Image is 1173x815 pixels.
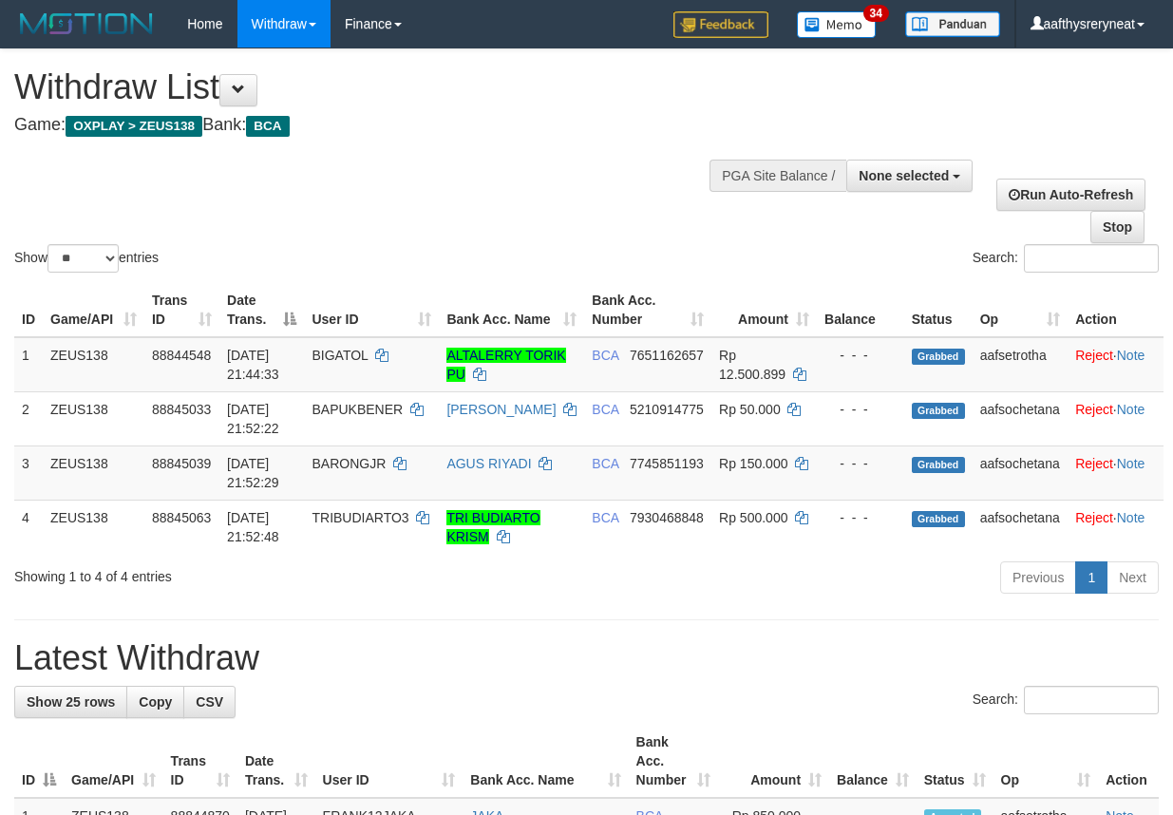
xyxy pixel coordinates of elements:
[446,348,565,382] a: ALTALERRY TORIK PU
[183,686,236,718] a: CSV
[824,400,897,419] div: - - -
[973,686,1159,714] label: Search:
[14,244,159,273] label: Show entries
[1117,456,1145,471] a: Note
[14,283,43,337] th: ID
[14,116,763,135] h4: Game: Bank:
[1075,456,1113,471] a: Reject
[912,511,965,527] span: Grabbed
[859,168,949,183] span: None selected
[709,160,846,192] div: PGA Site Balance /
[719,510,787,525] span: Rp 500.000
[315,725,464,798] th: User ID: activate to sort column ascending
[47,244,119,273] select: Showentries
[139,694,172,710] span: Copy
[719,402,781,417] span: Rp 50.000
[1068,337,1164,392] td: ·
[846,160,973,192] button: None selected
[711,283,817,337] th: Amount: activate to sort column ascending
[463,725,628,798] th: Bank Acc. Name: activate to sort column ascending
[1068,283,1164,337] th: Action
[824,346,897,365] div: - - -
[719,348,785,382] span: Rp 12.500.899
[797,11,877,38] img: Button%20Memo.svg
[14,639,1159,677] h1: Latest Withdraw
[43,337,144,392] td: ZEUS138
[1024,686,1159,714] input: Search:
[1075,348,1113,363] a: Reject
[973,391,1069,445] td: aafsochetana
[904,283,973,337] th: Status
[14,337,43,392] td: 1
[630,510,704,525] span: Copy 7930468848 to clipboard
[304,283,439,337] th: User ID: activate to sort column ascending
[312,348,368,363] span: BIGATOL
[630,348,704,363] span: Copy 7651162657 to clipboard
[14,68,763,106] h1: Withdraw List
[227,510,279,544] span: [DATE] 21:52:48
[1000,561,1076,594] a: Previous
[1117,348,1145,363] a: Note
[824,454,897,473] div: - - -
[1075,561,1107,594] a: 1
[1068,500,1164,554] td: ·
[996,179,1145,211] a: Run Auto-Refresh
[14,686,127,718] a: Show 25 rows
[152,456,211,471] span: 88845039
[973,244,1159,273] label: Search:
[14,9,159,38] img: MOTION_logo.png
[863,5,889,22] span: 34
[829,725,917,798] th: Balance: activate to sort column ascending
[973,283,1069,337] th: Op: activate to sort column ascending
[66,116,202,137] span: OXPLAY > ZEUS138
[446,402,556,417] a: [PERSON_NAME]
[1117,510,1145,525] a: Note
[312,456,386,471] span: BARONGJR
[993,725,1099,798] th: Op: activate to sort column ascending
[1075,510,1113,525] a: Reject
[152,510,211,525] span: 88845063
[1090,211,1145,243] a: Stop
[1024,244,1159,273] input: Search:
[14,559,475,586] div: Showing 1 to 4 of 4 entries
[196,694,223,710] span: CSV
[1098,725,1159,798] th: Action
[237,725,315,798] th: Date Trans.: activate to sort column ascending
[592,510,618,525] span: BCA
[14,725,64,798] th: ID: activate to sort column descending
[227,348,279,382] span: [DATE] 21:44:33
[912,349,965,365] span: Grabbed
[1075,402,1113,417] a: Reject
[14,445,43,500] td: 3
[917,725,993,798] th: Status: activate to sort column ascending
[817,283,904,337] th: Balance
[152,402,211,417] span: 88845033
[126,686,184,718] a: Copy
[1107,561,1159,594] a: Next
[227,402,279,436] span: [DATE] 21:52:22
[630,402,704,417] span: Copy 5210914775 to clipboard
[584,283,711,337] th: Bank Acc. Number: activate to sort column ascending
[592,402,618,417] span: BCA
[1117,402,1145,417] a: Note
[43,283,144,337] th: Game/API: activate to sort column ascending
[1068,391,1164,445] td: ·
[43,391,144,445] td: ZEUS138
[630,456,704,471] span: Copy 7745851193 to clipboard
[912,457,965,473] span: Grabbed
[592,348,618,363] span: BCA
[439,283,584,337] th: Bank Acc. Name: activate to sort column ascending
[718,725,829,798] th: Amount: activate to sort column ascending
[1068,445,1164,500] td: ·
[27,694,115,710] span: Show 25 rows
[144,283,219,337] th: Trans ID: activate to sort column ascending
[629,725,719,798] th: Bank Acc. Number: activate to sort column ascending
[43,445,144,500] td: ZEUS138
[592,456,618,471] span: BCA
[973,337,1069,392] td: aafsetrotha
[973,445,1069,500] td: aafsochetana
[163,725,237,798] th: Trans ID: activate to sort column ascending
[824,508,897,527] div: - - -
[14,500,43,554] td: 4
[973,500,1069,554] td: aafsochetana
